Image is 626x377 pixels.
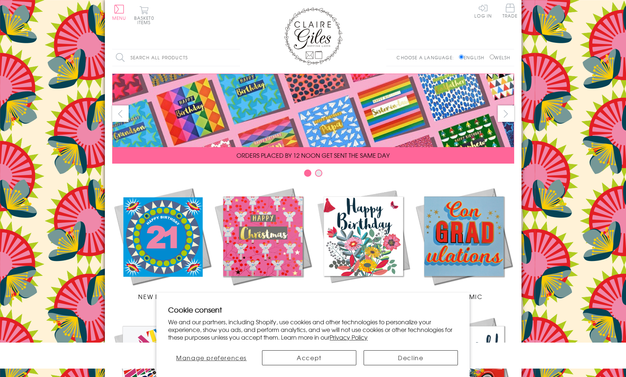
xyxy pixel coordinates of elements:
button: prev [112,105,129,122]
h2: Cookie consent [168,305,458,315]
p: We and our partners, including Shopify, use cookies and other technologies to personalize your ex... [168,318,458,341]
a: Privacy Policy [330,333,368,341]
span: Academic [445,292,483,301]
a: Birthdays [313,186,414,301]
a: Academic [414,186,514,301]
input: Search all products [112,49,240,66]
span: New Releases [138,292,186,301]
button: Menu [112,5,126,20]
span: Menu [112,15,126,21]
span: 0 items [137,15,154,26]
label: English [459,54,488,61]
button: Basket0 items [134,6,154,25]
span: Birthdays [346,292,381,301]
img: Claire Giles Greetings Cards [284,7,342,65]
button: Accept [262,350,356,365]
a: Log In [474,4,492,18]
a: Christmas [213,186,313,301]
button: Carousel Page 1 (Current Slide) [304,169,311,177]
button: Manage preferences [168,350,255,365]
a: New Releases [112,186,213,301]
span: Christmas [244,292,281,301]
button: next [498,105,514,122]
input: Welsh [490,55,494,59]
div: Carousel Pagination [112,169,514,180]
span: Trade [502,4,518,18]
input: Search [233,49,240,66]
button: Decline [364,350,458,365]
span: ORDERS PLACED BY 12 NOON GET SENT THE SAME DAY [236,151,390,160]
input: English [459,55,464,59]
span: Manage preferences [176,353,247,362]
p: Choose a language: [397,54,458,61]
a: Trade [502,4,518,19]
button: Carousel Page 2 [315,169,322,177]
label: Welsh [490,54,511,61]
